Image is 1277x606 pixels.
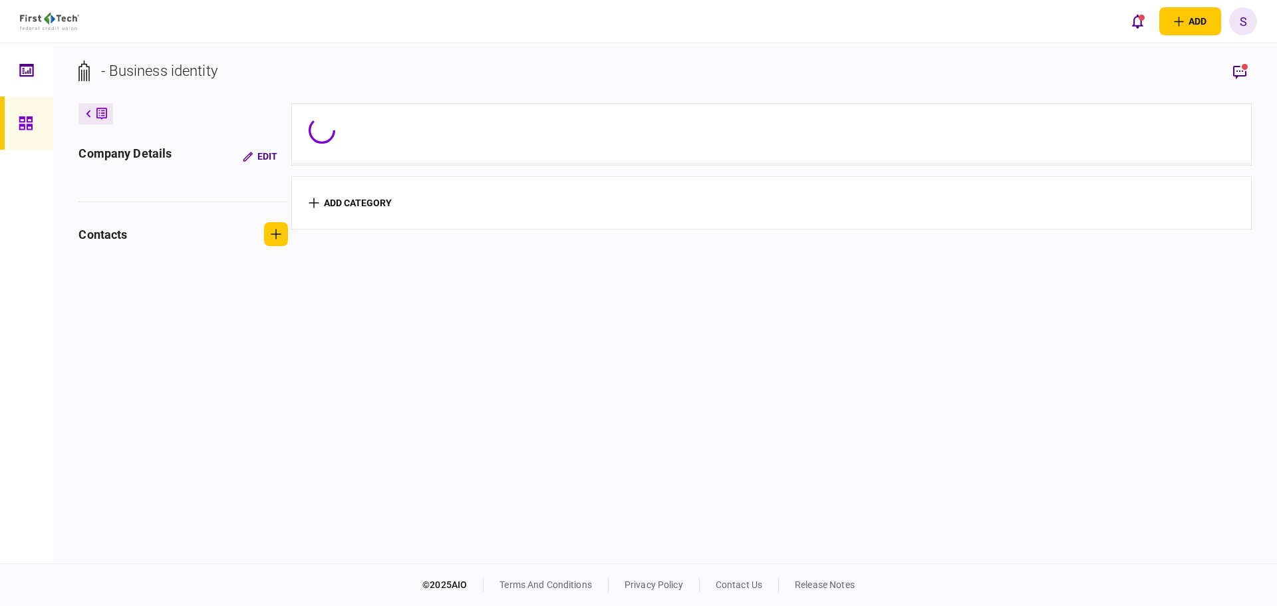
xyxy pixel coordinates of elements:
div: company details [78,144,172,168]
div: © 2025 AIO [422,578,484,592]
div: contacts [78,226,127,243]
button: add category [309,198,392,208]
button: Edit [232,144,288,168]
div: - Business identity [101,60,217,82]
button: open adding identity options [1159,7,1221,35]
a: release notes [795,579,855,590]
a: contact us [716,579,762,590]
button: S [1229,7,1257,35]
img: client company logo [20,13,79,30]
a: privacy policy [625,579,683,590]
button: open notifications list [1123,7,1151,35]
a: terms and conditions [499,579,592,590]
